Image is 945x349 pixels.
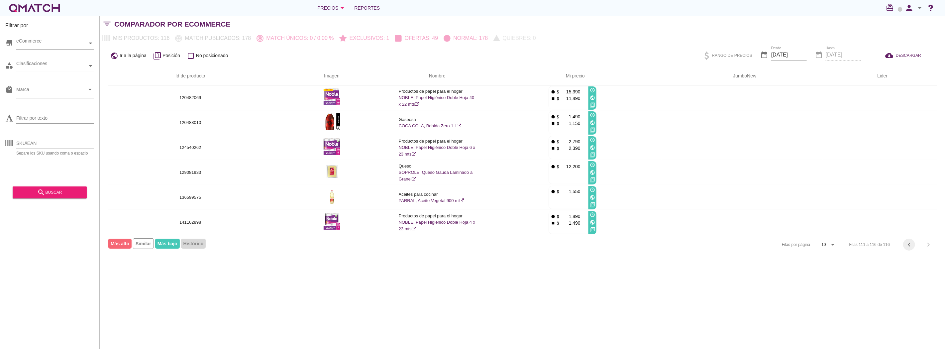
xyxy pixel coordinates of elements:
i: filter_1 [590,177,595,182]
p: 1,550 [561,188,580,195]
i: attach_money [556,146,561,151]
i: public [590,170,595,175]
i: chevron_left [905,241,913,249]
span: Más alto [108,239,132,249]
i: attach_money [556,89,561,94]
i: redeem [886,4,896,12]
span: Ir a la página [120,52,147,59]
p: 120483010 [116,119,265,126]
th: JumboNew: Not sorted. Activate to sort ascending. [662,67,823,85]
span: Reportes [354,4,380,12]
button: Match únicos: 0 / 0.00 % [254,32,337,44]
i: arrow_drop_down [338,4,346,12]
i: stop [551,96,556,101]
i: public [590,145,595,150]
i: access_time [590,87,595,93]
i: stop [551,221,556,226]
p: Exclusivos: 1 [347,34,389,42]
img: 141162898_3.jpg [324,213,340,230]
th: Nombre: Not sorted. [391,67,484,85]
i: attach_money [556,121,561,126]
img: 120483010_3.jpg [324,113,340,130]
i: filter_1 [153,52,161,60]
i: attach_money [556,214,561,219]
a: SOPROLE, Queso Gauda Laminado a Granel [399,170,473,181]
i: public [110,52,118,60]
i: access_time [590,137,595,143]
span: Histórico [181,239,206,249]
i: public [590,120,595,125]
i: cloud_download [885,52,896,59]
button: Ofertas: 49 [392,32,441,44]
p: 12,200 [561,163,580,170]
i: arrow_drop_down [86,85,94,93]
i: search [37,188,45,196]
i: public [590,95,595,100]
button: Exclusivos: 1 [337,32,392,44]
i: local_mall [5,85,13,93]
p: 1,890 [561,213,580,220]
a: Reportes [352,1,382,15]
i: access_time [590,162,595,168]
i: check_box_outline_blank [187,52,195,60]
i: fiber_manual_record [551,164,556,169]
th: Imagen: Not sorted. [273,67,390,85]
i: filter_1 [590,127,595,133]
img: 120482069_3.jpg [324,88,340,105]
button: DESCARGAR [880,50,926,61]
i: filter_1 [590,152,595,158]
i: stop [551,146,556,151]
div: 10 [822,242,826,248]
h2: Comparador por eCommerce [114,19,231,30]
i: fiber_manual_record [551,139,556,144]
a: NOBLE, Papel Higiénico Doble Hoja 6 x 23 mts [399,145,475,157]
a: NOBLE, Papel Higiénico Doble Hoja 4 x 23 mts [399,220,475,231]
p: Normal: 178 [451,34,488,42]
i: access_time [590,187,595,192]
i: fiber_manual_record [551,214,556,219]
button: buscar [13,186,87,198]
i: arrow_drop_down [916,4,924,12]
i: arrow_drop_down [829,241,837,249]
div: Filas por página [715,235,837,254]
i: attach_money [556,164,561,169]
button: Precios [312,1,352,15]
span: No posicionado [196,52,228,59]
i: public [590,220,595,225]
i: date_range [760,51,768,59]
button: Previous page [903,239,915,251]
i: access_time [590,112,595,118]
span: Más bajo [155,239,180,249]
p: Gaseosa [399,116,476,123]
p: 141162898 [116,219,265,226]
button: Normal: 178 [441,32,491,44]
p: Productos de papel para el hogar [399,88,476,95]
p: 2,390 [561,145,580,152]
p: 1,150 [561,120,580,127]
i: attach_money [556,96,561,101]
div: Filas 111 a 116 de 116 [849,242,890,248]
p: Productos de papel para el hogar [399,213,476,219]
span: DESCARGAR [896,53,921,58]
p: 136599575 [116,194,265,201]
div: Separe los SKU usando coma o espacio [16,151,94,155]
input: Desde [771,50,807,60]
div: buscar [18,188,81,196]
i: store [5,39,13,47]
p: Match únicos: 0 / 0.00 % [263,34,334,42]
i: access_time [590,212,595,217]
th: Id de producto: Not sorted. [108,67,273,85]
i: fiber_manual_record [551,189,556,194]
span: Similar [133,238,154,249]
p: 11,490 [561,95,580,102]
div: white-qmatch-logo [8,1,61,15]
p: 129081933 [116,169,265,176]
i: attach_money [556,189,561,194]
img: 129081933_3.jpg [324,163,340,180]
p: Queso [399,163,476,170]
i: public [590,195,595,200]
i: category [5,61,13,69]
p: 120482069 [116,94,265,101]
th: Lider: Not sorted. Activate to sort ascending. [823,67,937,85]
